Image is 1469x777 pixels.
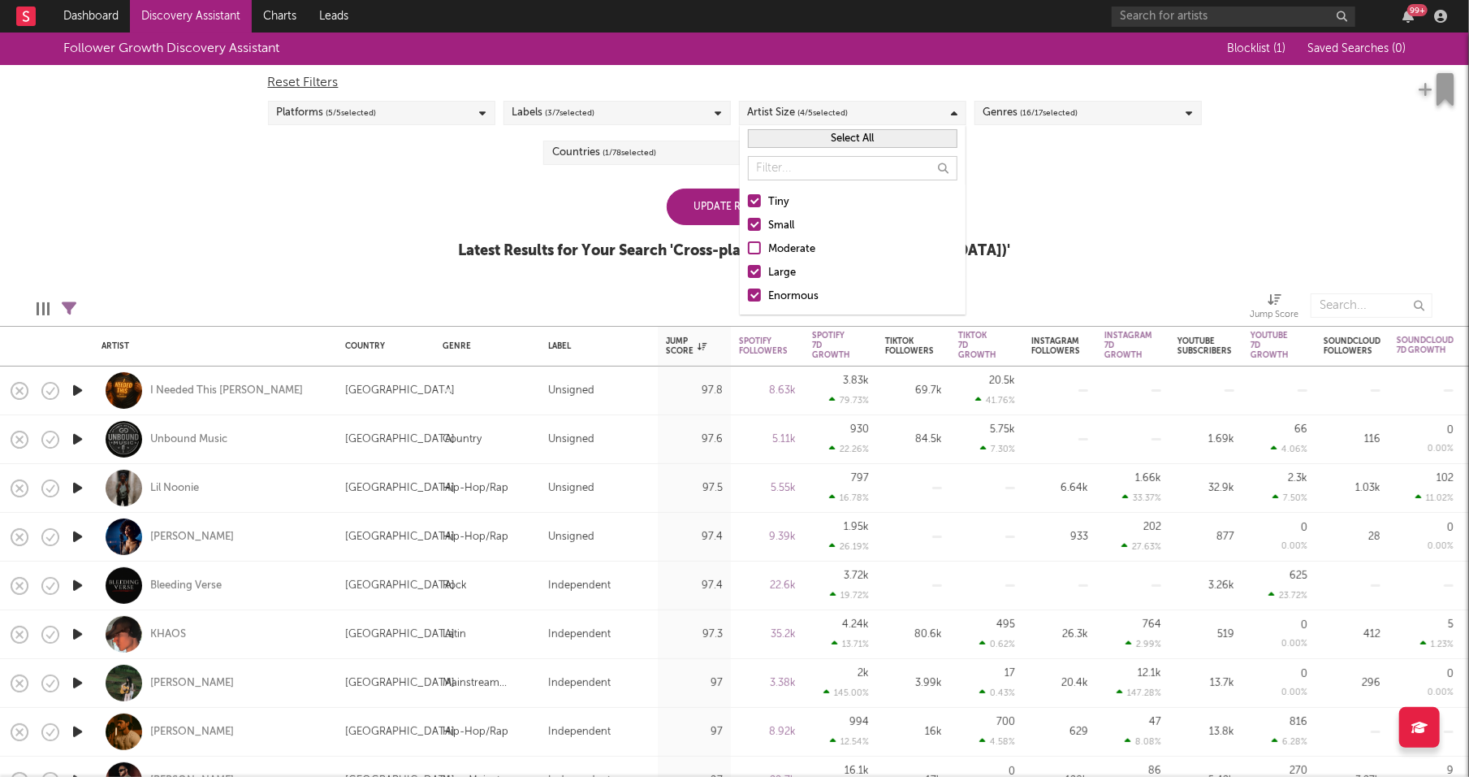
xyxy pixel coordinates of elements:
div: Independent [548,576,611,596]
div: 0 [1447,523,1454,533]
a: [PERSON_NAME] [150,725,234,740]
div: 625 [1290,571,1307,581]
div: Independent [548,723,611,742]
div: 0 [1447,669,1454,679]
div: 97.5 [666,479,723,498]
div: 84.5k [885,430,942,449]
div: 2k [858,668,869,679]
div: 1.03k [1324,479,1380,498]
div: 32.9k [1177,479,1234,498]
div: 3.38k [739,674,796,693]
a: I Needed This [PERSON_NAME] [150,384,303,398]
div: [PERSON_NAME] [150,676,234,691]
div: Hip-Hop/Rap [443,723,508,742]
div: 8.92k [739,723,796,742]
div: Labels [512,103,595,123]
div: 97.4 [666,527,723,547]
div: Countries [552,143,656,163]
div: 20.5k [989,375,1015,386]
div: Unsigned [548,381,594,401]
div: 816 [1290,717,1307,727]
span: ( 1 / 78 selected) [603,143,656,163]
div: 3.83k [843,375,869,386]
div: Latest Results for Your Search ' Cross-platform growth ([GEOGRAPHIC_DATA]) ' [459,241,1011,261]
div: 26.19 % [829,541,869,552]
div: Instagram Followers [1031,336,1080,356]
div: 1.23 % [1420,639,1454,649]
div: Spotify Followers [739,336,788,356]
div: 296 [1324,674,1380,693]
div: 35.2k [739,625,796,645]
div: 26.3k [1031,625,1088,645]
div: 5.75k [990,424,1015,435]
div: 11.02 % [1415,493,1454,503]
div: Genre [443,341,524,351]
span: Blocklist [1227,43,1285,54]
div: 994 [849,717,869,727]
div: YouTube Subscribers [1177,336,1232,356]
div: 3.72k [844,571,869,581]
span: ( 5 / 5 selected) [326,103,377,123]
div: 5.55k [739,479,796,498]
div: Latin [443,625,466,645]
div: 12.54 % [830,736,869,747]
div: [GEOGRAPHIC_DATA] [345,625,455,645]
div: 79.73 % [829,395,869,406]
div: 0.00 % [1281,640,1307,649]
a: Lil Noonie [150,481,199,496]
div: 27.63 % [1121,541,1161,552]
div: Jump Score [666,336,706,356]
div: Spotify 7D Growth [812,331,850,360]
div: Large [769,263,957,283]
div: Reset Filters [268,73,1202,93]
div: Rock [443,576,467,596]
input: Search... [1311,293,1432,318]
div: 23.72 % [1268,590,1307,601]
div: 5 [1448,619,1454,630]
a: KHAOS [150,627,186,642]
input: Filter... [748,156,957,180]
div: 4.58 % [979,736,1015,747]
div: 86 [1148,766,1161,776]
div: Independent [548,674,611,693]
div: 80.6k [885,625,942,645]
div: 0 [1301,669,1307,679]
div: Tiny [769,193,957,212]
div: 41.76 % [975,395,1015,406]
div: Follower Growth Discovery Assistant [63,39,279,59]
div: Genres [983,103,1078,123]
a: Unbound Music [150,432,227,447]
div: Bleeding Verse [150,579,222,593]
div: 97.6 [666,430,723,449]
div: 16.78 % [829,493,869,503]
div: Filters(11 filters active) [62,285,76,332]
div: 97.8 [666,381,723,401]
div: 0 [1301,620,1307,631]
div: Unsigned [548,479,594,498]
div: Country [443,430,482,449]
div: 33.37 % [1122,493,1161,503]
div: Unsigned [548,430,594,449]
div: 47 [1149,717,1161,727]
button: Select All [748,129,957,148]
div: 13.71 % [832,639,869,649]
div: Country [345,341,418,351]
div: 99 + [1407,4,1428,16]
div: 9.39k [739,527,796,547]
div: Edit Columns [37,285,50,332]
div: 519 [1177,625,1234,645]
div: 19.72 % [830,590,869,601]
div: 4.06 % [1271,444,1307,454]
div: 0.00 % [1428,542,1454,551]
span: ( 16 / 17 selected) [1021,103,1078,123]
div: 629 [1031,723,1088,742]
div: 495 [996,619,1015,630]
div: Small [769,216,957,236]
div: Tiktok Followers [885,336,934,356]
div: 700 [996,717,1015,727]
div: [GEOGRAPHIC_DATA] [345,430,455,449]
div: [GEOGRAPHIC_DATA] [345,674,455,693]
